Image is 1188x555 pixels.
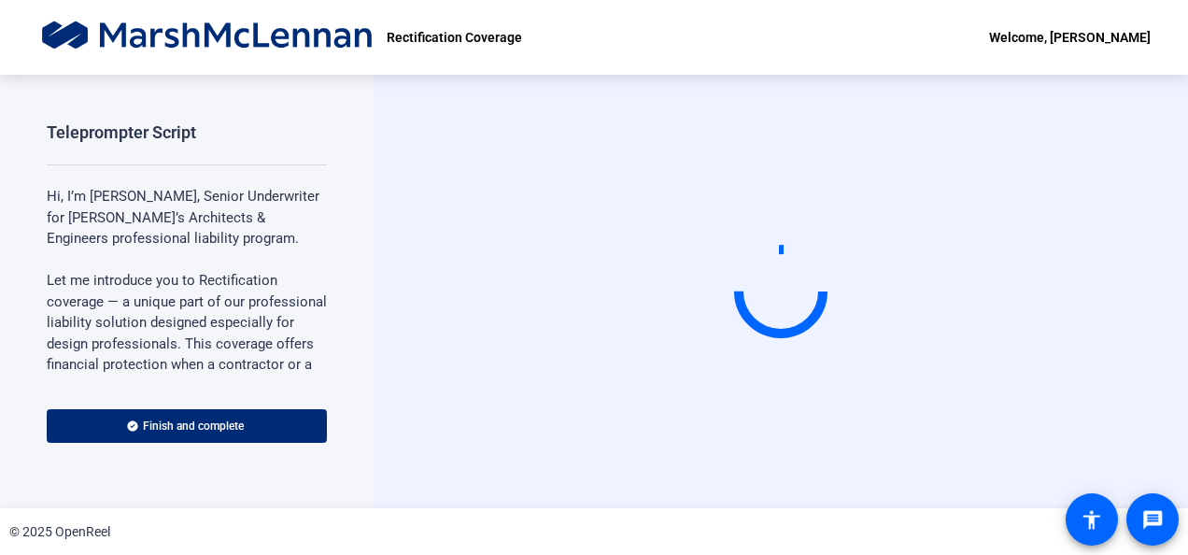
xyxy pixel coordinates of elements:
p: Hi, I’m [PERSON_NAME], Senior Underwriter for [PERSON_NAME]’s Architects & Engineers professional... [47,186,327,270]
div: Teleprompter Script [47,121,196,144]
mat-icon: message [1141,508,1164,531]
p: Let me introduce you to Rectification coverage — a unique part of our professional liability solu... [47,270,327,438]
button: Finish and complete [47,409,327,443]
span: Finish and complete [143,419,244,434]
img: OpenReel logo [37,19,377,56]
p: Rectification Coverage [387,26,522,49]
div: © 2025 OpenReel [9,522,110,542]
div: Welcome, [PERSON_NAME] [989,26,1151,49]
mat-icon: accessibility [1081,508,1103,531]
